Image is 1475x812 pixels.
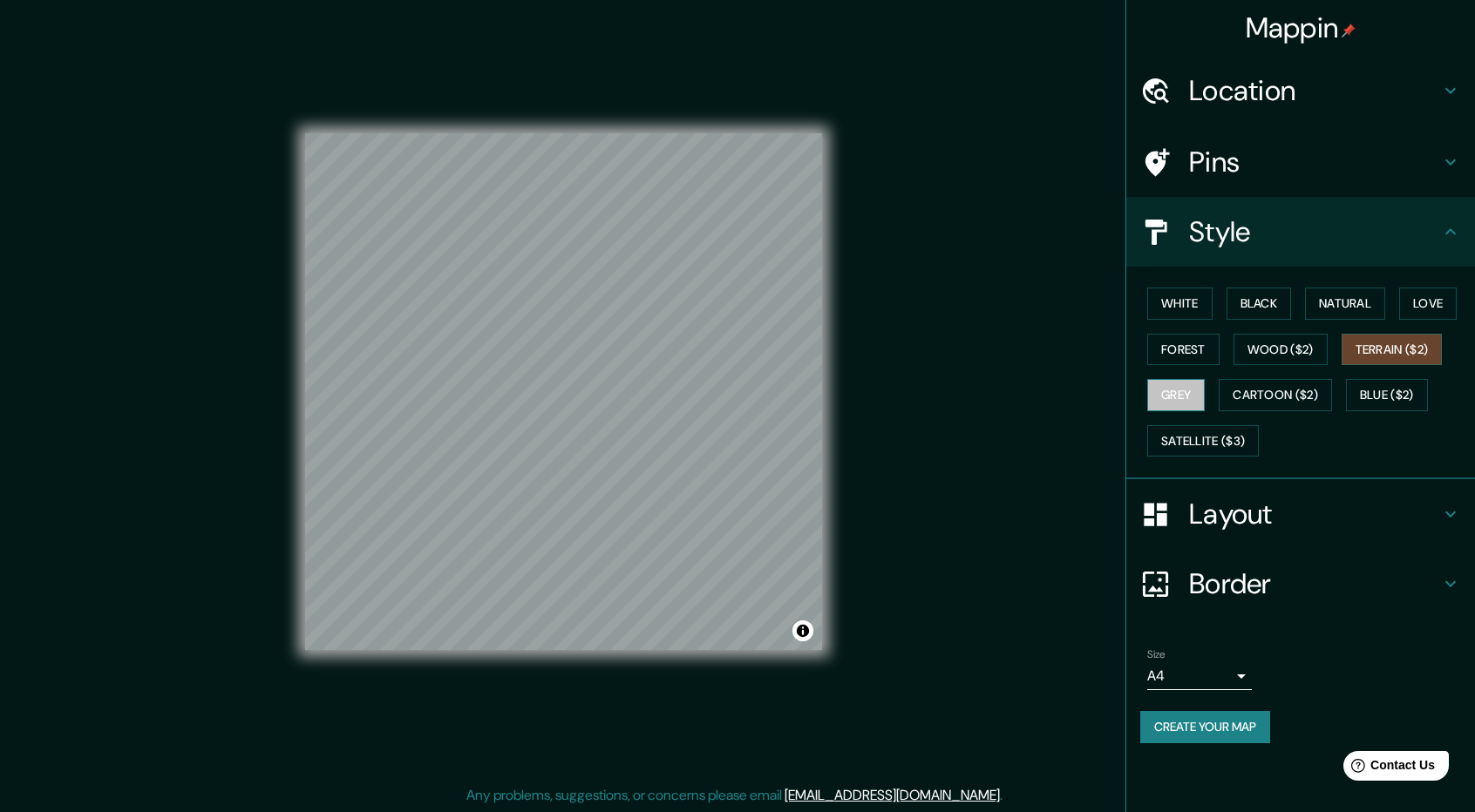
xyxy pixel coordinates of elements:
[1189,497,1440,531] h4: Layout
[1246,10,1356,45] h4: Mappin
[1189,73,1440,108] h4: Location
[1126,479,1475,549] div: Layout
[1147,288,1213,320] button: White
[1399,288,1457,320] button: Love
[1305,288,1385,320] button: Natural
[785,786,1000,804] a: [EMAIL_ADDRESS][DOMAIN_NAME]
[1126,197,1475,267] div: Style
[1147,662,1252,690] div: A4
[1147,647,1166,662] label: Size
[305,133,822,650] canvas: Map
[1126,127,1475,197] div: Pins
[1234,334,1328,366] button: Wood ($2)
[1189,566,1440,601] h4: Border
[1320,744,1456,793] iframe: Help widget launcher
[466,785,1003,806] p: Any problems, suggestions, or concerns please email .
[1189,214,1440,249] h4: Style
[1003,785,1005,806] div: .
[1005,785,1009,806] div: .
[1126,56,1475,125] div: Location
[1189,145,1440,179] h4: Pins
[1219,379,1332,411] button: Cartoon ($2)
[1147,334,1220,366] button: Forest
[1147,425,1259,457] button: Satellite ($3)
[1227,288,1292,320] button: Black
[1140,711,1270,743] button: Create your map
[1342,334,1443,366] button: Terrain ($2)
[1346,379,1428,411] button: Blue ($2)
[792,620,813,641] button: Toggle attribution
[1147,379,1205,411] button: Grey
[1126,549,1475,619] div: Border
[1342,24,1356,37] img: pin-icon.png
